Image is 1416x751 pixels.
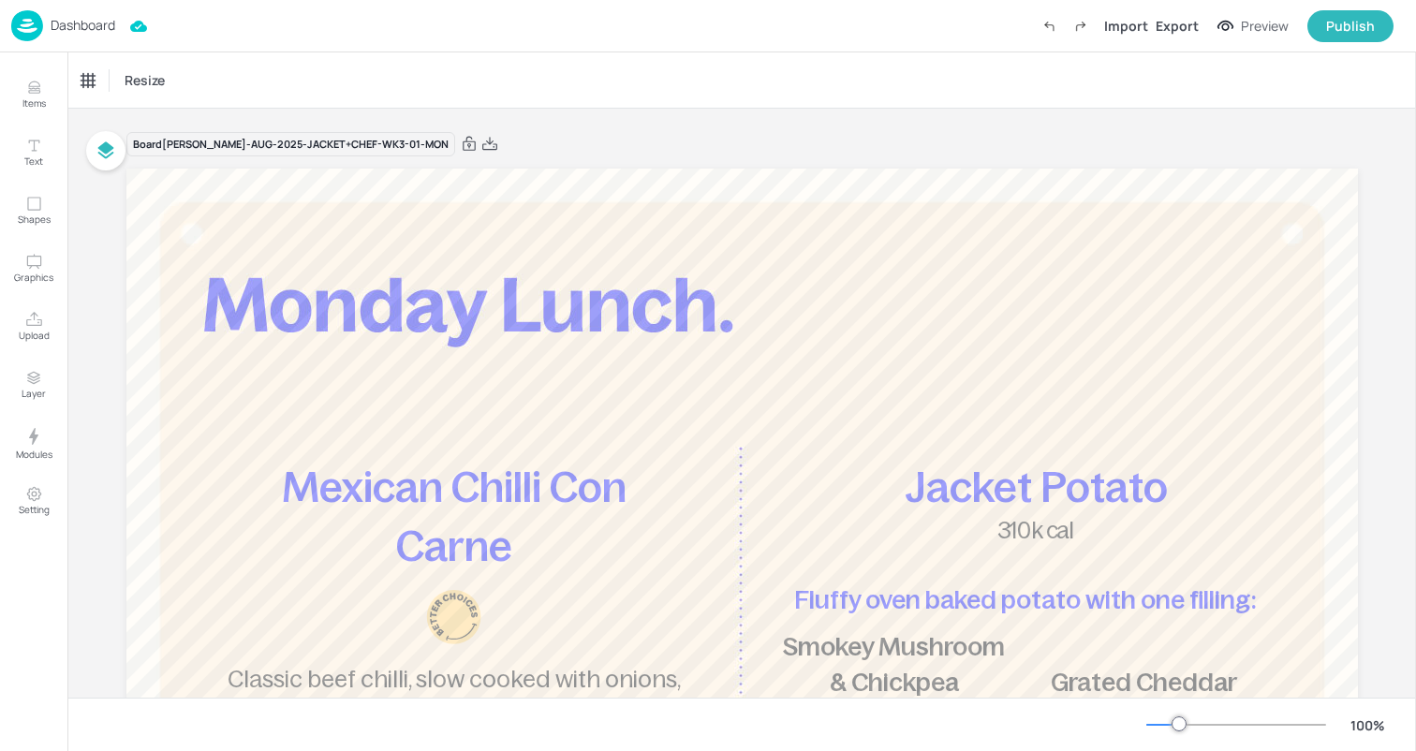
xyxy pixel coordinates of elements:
[1326,16,1375,37] div: Publish
[1065,10,1097,42] label: Redo (Ctrl + Y)
[1241,16,1289,37] div: Preview
[1345,715,1390,735] div: 100 %
[996,519,1076,543] span: 310 kcal
[126,132,455,157] div: Board [PERSON_NAME]-AUG-2025-JACKET+CHEF-WK3-01-MON
[51,19,115,32] p: Dashboard
[1104,16,1148,36] div: Import
[1156,16,1199,36] div: Export
[282,464,627,569] span: Mexican Chilli Con Carne
[1051,668,1237,697] span: Grated Cheddar
[11,10,43,41] img: logo-86c26b7e.jpg
[1307,10,1394,42] button: Publish
[905,464,1168,510] span: Jacket Potato
[1033,10,1065,42] label: Undo (Ctrl + Z)
[783,632,1005,697] span: Smokey Mushroom & Chickpea
[794,585,1257,614] span: Fluffy oven baked potato with one filling:
[1206,12,1300,40] button: Preview
[121,70,169,90] span: Resize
